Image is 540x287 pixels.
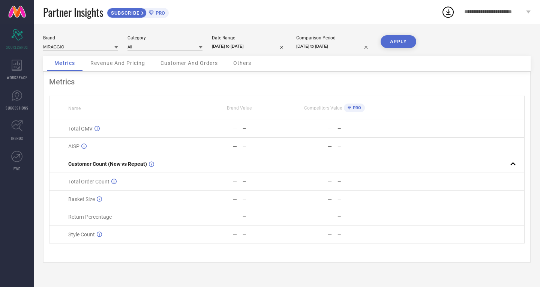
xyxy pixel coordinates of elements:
span: Customer And Orders [160,60,218,66]
div: — [233,231,237,237]
span: SCORECARDS [6,44,28,50]
div: Category [127,35,202,41]
div: — [233,179,237,185]
span: FWD [13,166,21,171]
div: — [328,143,332,149]
div: Comparison Period [296,35,371,41]
span: WORKSPACE [7,75,27,80]
div: — [337,232,381,237]
div: — [243,179,286,184]
div: — [328,126,332,132]
span: Style Count [68,231,95,237]
span: SUGGESTIONS [6,105,28,111]
span: Metrics [54,60,75,66]
span: Name [68,106,81,111]
div: — [328,179,332,185]
a: SUBSCRIBEPRO [107,6,169,18]
button: APPLY [381,35,416,48]
div: — [243,144,286,149]
div: Open download list [441,5,455,19]
span: Basket Size [68,196,95,202]
span: Brand Value [227,105,252,111]
div: — [243,197,286,202]
div: — [233,196,237,202]
div: — [243,232,286,237]
span: Customer Count (New vs Repeat) [68,161,147,167]
span: AISP [68,143,79,149]
div: — [328,196,332,202]
span: Competitors Value [304,105,342,111]
span: Partner Insights [43,5,103,20]
div: — [337,144,381,149]
input: Select comparison period [296,42,371,50]
div: — [328,214,332,220]
div: Brand [43,35,118,41]
div: — [243,214,286,219]
input: Select date range [212,42,287,50]
div: — [328,231,332,237]
span: Return Percentage [68,214,112,220]
span: Total GMV [68,126,93,132]
div: — [337,179,381,184]
span: Revenue And Pricing [90,60,145,66]
div: — [337,197,381,202]
div: — [337,126,381,131]
div: — [233,126,237,132]
div: Date Range [212,35,287,41]
div: — [337,214,381,219]
span: PRO [154,10,165,16]
span: Others [233,60,251,66]
span: SUBSCRIBE [107,10,141,16]
div: Metrics [49,77,525,86]
span: TRENDS [10,135,23,141]
div: — [243,126,286,131]
span: Total Order Count [68,179,109,185]
div: — [233,214,237,220]
span: PRO [351,105,361,110]
div: — [233,143,237,149]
